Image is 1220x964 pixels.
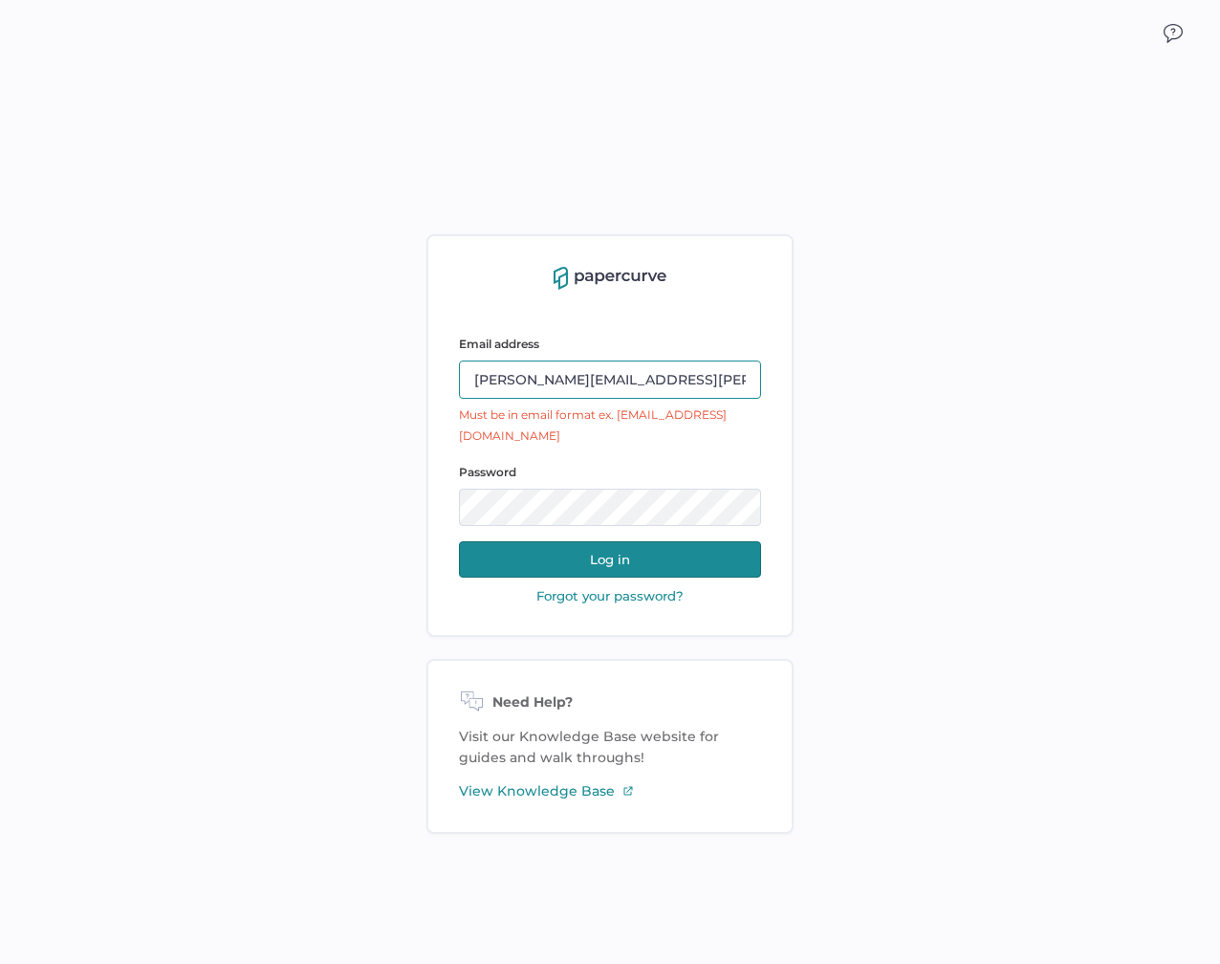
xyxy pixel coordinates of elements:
[459,337,539,351] span: Email address
[459,691,761,714] div: Need Help?
[459,465,516,479] span: Password
[1164,24,1183,43] img: icon_chat.2bd11823.svg
[459,780,615,801] span: View Knowledge Base
[426,659,794,834] div: Visit our Knowledge Base website for guides and walk throughs!
[622,785,634,797] img: external-link-icon-3.58f4c051.svg
[459,361,761,399] input: email@company.com
[554,267,666,290] img: papercurve-logo-colour.7244d18c.svg
[459,405,761,447] p: Must be in email format ex. [EMAIL_ADDRESS][DOMAIN_NAME]
[531,587,689,604] button: Forgot your password?
[459,541,761,578] button: Log in
[459,691,485,714] img: need-help-icon.d526b9f7.svg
